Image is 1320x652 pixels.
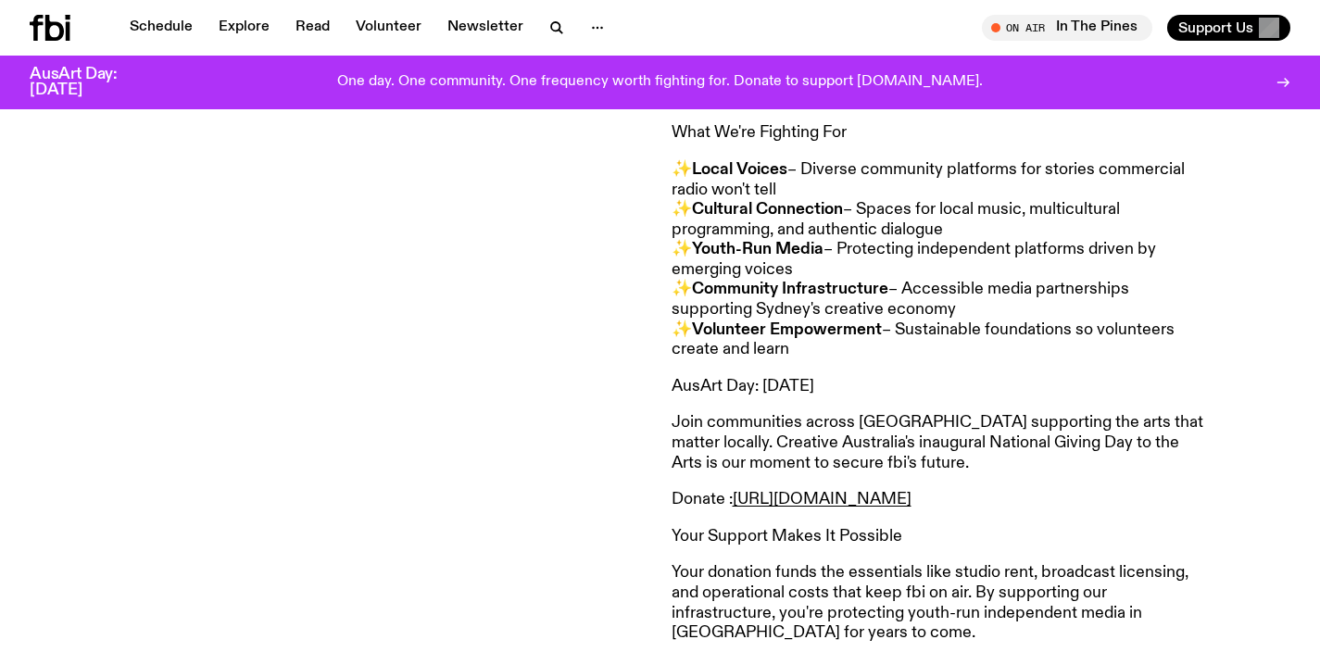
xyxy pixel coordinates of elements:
strong: Cultural Connection [692,201,843,218]
h3: What We're Fighting For [672,123,1205,144]
strong: Community Infrastructure [692,281,888,297]
p: Join communities across [GEOGRAPHIC_DATA] supporting the arts that matter locally. Creative Austr... [672,413,1205,473]
a: Explore [207,15,281,41]
a: Newsletter [436,15,534,41]
a: Schedule [119,15,204,41]
strong: Volunteer Empowerment [692,321,882,338]
p: One day. One community. One frequency worth fighting for. Donate to support [DOMAIN_NAME]. [337,74,983,91]
p: ✨ – Diverse community platforms for stories commercial radio won't tell ✨ – Spaces for local musi... [672,160,1205,360]
a: [URL][DOMAIN_NAME] [733,491,911,508]
button: On AirIn The Pines [982,15,1152,41]
strong: Youth-Run Media [692,241,823,257]
button: Support Us [1167,15,1290,41]
p: Donate : [672,490,1205,510]
h3: AusArt Day: [DATE] [672,377,1205,397]
h3: Your Support Makes It Possible [672,527,1205,547]
a: Read [284,15,341,41]
p: Your donation funds the essentials like studio rent, broadcast licensing, and operational costs t... [672,563,1205,643]
strong: Local Voices [692,161,787,178]
h3: AusArt Day: [DATE] [30,67,148,98]
span: Support Us [1178,19,1253,36]
a: Volunteer [345,15,433,41]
